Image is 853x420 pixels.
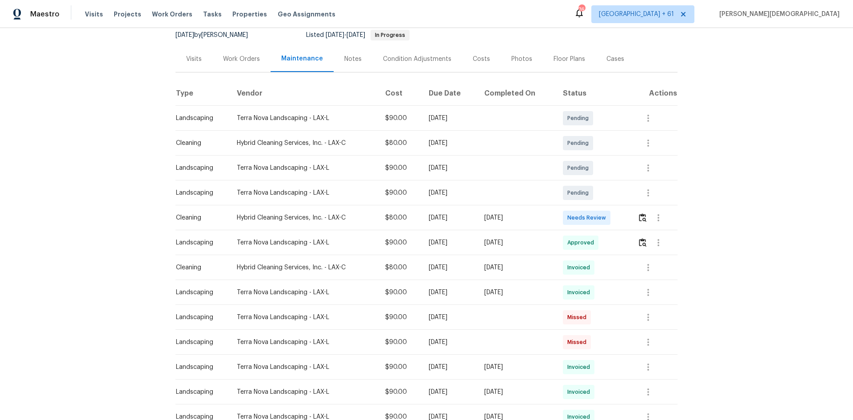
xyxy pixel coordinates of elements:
[385,188,415,197] div: $90.00
[638,232,648,253] button: Review Icon
[567,238,598,247] span: Approved
[176,139,223,148] div: Cleaning
[344,55,362,64] div: Notes
[306,32,410,38] span: Listed
[484,388,549,396] div: [DATE]
[176,263,223,272] div: Cleaning
[429,139,470,148] div: [DATE]
[186,55,202,64] div: Visits
[378,81,422,106] th: Cost
[385,238,415,247] div: $90.00
[175,30,259,40] div: by [PERSON_NAME]
[429,114,470,123] div: [DATE]
[429,213,470,222] div: [DATE]
[567,313,590,322] span: Missed
[176,388,223,396] div: Landscaping
[511,55,532,64] div: Photos
[484,263,549,272] div: [DATE]
[237,388,371,396] div: Terra Nova Landscaping - LAX-L
[175,32,194,38] span: [DATE]
[237,139,371,148] div: Hybrid Cleaning Services, Inc. - LAX-C
[176,164,223,172] div: Landscaping
[567,363,594,372] span: Invoiced
[237,288,371,297] div: Terra Nova Landscaping - LAX-L
[385,338,415,347] div: $90.00
[484,363,549,372] div: [DATE]
[606,55,624,64] div: Cases
[385,114,415,123] div: $90.00
[639,213,646,222] img: Review Icon
[237,313,371,322] div: Terra Nova Landscaping - LAX-L
[567,114,592,123] span: Pending
[385,164,415,172] div: $90.00
[554,55,585,64] div: Floor Plans
[429,363,470,372] div: [DATE]
[567,388,594,396] span: Invoiced
[567,263,594,272] span: Invoiced
[176,114,223,123] div: Landscaping
[326,32,365,38] span: -
[347,32,365,38] span: [DATE]
[176,213,223,222] div: Cleaning
[237,213,371,222] div: Hybrid Cleaning Services, Inc. - LAX-C
[385,363,415,372] div: $90.00
[114,10,141,19] span: Projects
[176,288,223,297] div: Landscaping
[422,81,477,106] th: Due Date
[237,238,371,247] div: Terra Nova Landscaping - LAX-L
[237,164,371,172] div: Terra Nova Landscaping - LAX-L
[385,388,415,396] div: $90.00
[429,313,470,322] div: [DATE]
[639,238,646,247] img: Review Icon
[567,288,594,297] span: Invoiced
[223,55,260,64] div: Work Orders
[176,188,223,197] div: Landscaping
[232,10,267,19] span: Properties
[385,313,415,322] div: $90.00
[477,81,556,106] th: Completed On
[371,32,409,38] span: In Progress
[383,55,451,64] div: Condition Adjustments
[278,10,335,19] span: Geo Assignments
[176,238,223,247] div: Landscaping
[484,238,549,247] div: [DATE]
[385,288,415,297] div: $90.00
[599,10,674,19] span: [GEOGRAPHIC_DATA] + 61
[326,32,344,38] span: [DATE]
[237,263,371,272] div: Hybrid Cleaning Services, Inc. - LAX-C
[30,10,60,19] span: Maestro
[429,288,470,297] div: [DATE]
[484,213,549,222] div: [DATE]
[176,363,223,372] div: Landscaping
[638,207,648,228] button: Review Icon
[429,388,470,396] div: [DATE]
[237,114,371,123] div: Terra Nova Landscaping - LAX-L
[385,213,415,222] div: $80.00
[385,263,415,272] div: $80.00
[385,139,415,148] div: $80.00
[484,288,549,297] div: [DATE]
[429,188,470,197] div: [DATE]
[175,81,230,106] th: Type
[237,363,371,372] div: Terra Nova Landscaping - LAX-L
[203,11,222,17] span: Tasks
[429,164,470,172] div: [DATE]
[237,188,371,197] div: Terra Nova Landscaping - LAX-L
[567,139,592,148] span: Pending
[429,238,470,247] div: [DATE]
[473,55,490,64] div: Costs
[716,10,840,19] span: [PERSON_NAME][DEMOGRAPHIC_DATA]
[429,263,470,272] div: [DATE]
[567,188,592,197] span: Pending
[152,10,192,19] span: Work Orders
[578,5,585,14] div: 764
[567,213,610,222] span: Needs Review
[176,338,223,347] div: Landscaping
[281,54,323,63] div: Maintenance
[567,338,590,347] span: Missed
[230,81,378,106] th: Vendor
[630,81,678,106] th: Actions
[556,81,630,106] th: Status
[176,313,223,322] div: Landscaping
[85,10,103,19] span: Visits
